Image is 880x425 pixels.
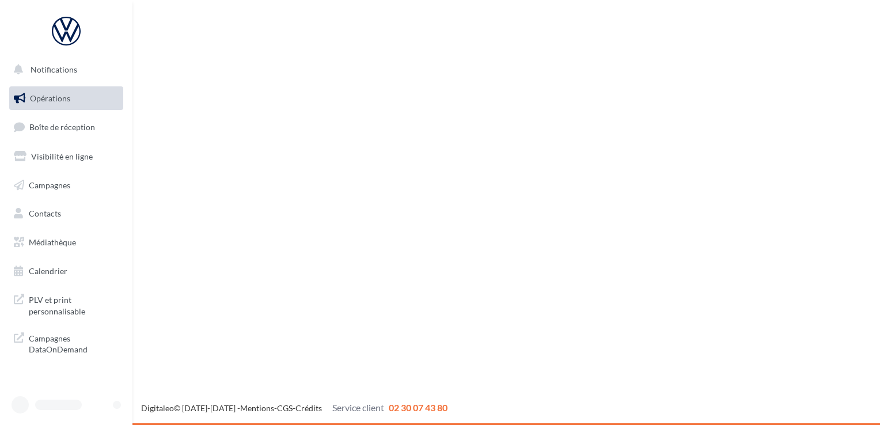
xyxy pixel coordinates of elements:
[7,326,126,360] a: Campagnes DataOnDemand
[29,292,119,317] span: PLV et print personnalisable
[7,202,126,226] a: Contacts
[295,403,322,413] a: Crédits
[7,115,126,139] a: Boîte de réception
[7,230,126,255] a: Médiathèque
[29,180,70,189] span: Campagnes
[7,259,126,283] a: Calendrier
[240,403,274,413] a: Mentions
[7,58,121,82] button: Notifications
[7,173,126,198] a: Campagnes
[277,403,293,413] a: CGS
[141,403,447,413] span: © [DATE]-[DATE] - - -
[332,402,384,413] span: Service client
[30,93,70,103] span: Opérations
[389,402,447,413] span: 02 30 07 43 80
[31,64,77,74] span: Notifications
[29,122,95,132] span: Boîte de réception
[29,331,119,355] span: Campagnes DataOnDemand
[7,145,126,169] a: Visibilité en ligne
[7,287,126,321] a: PLV et print personnalisable
[141,403,174,413] a: Digitaleo
[29,266,67,276] span: Calendrier
[29,237,76,247] span: Médiathèque
[7,86,126,111] a: Opérations
[31,151,93,161] span: Visibilité en ligne
[29,208,61,218] span: Contacts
